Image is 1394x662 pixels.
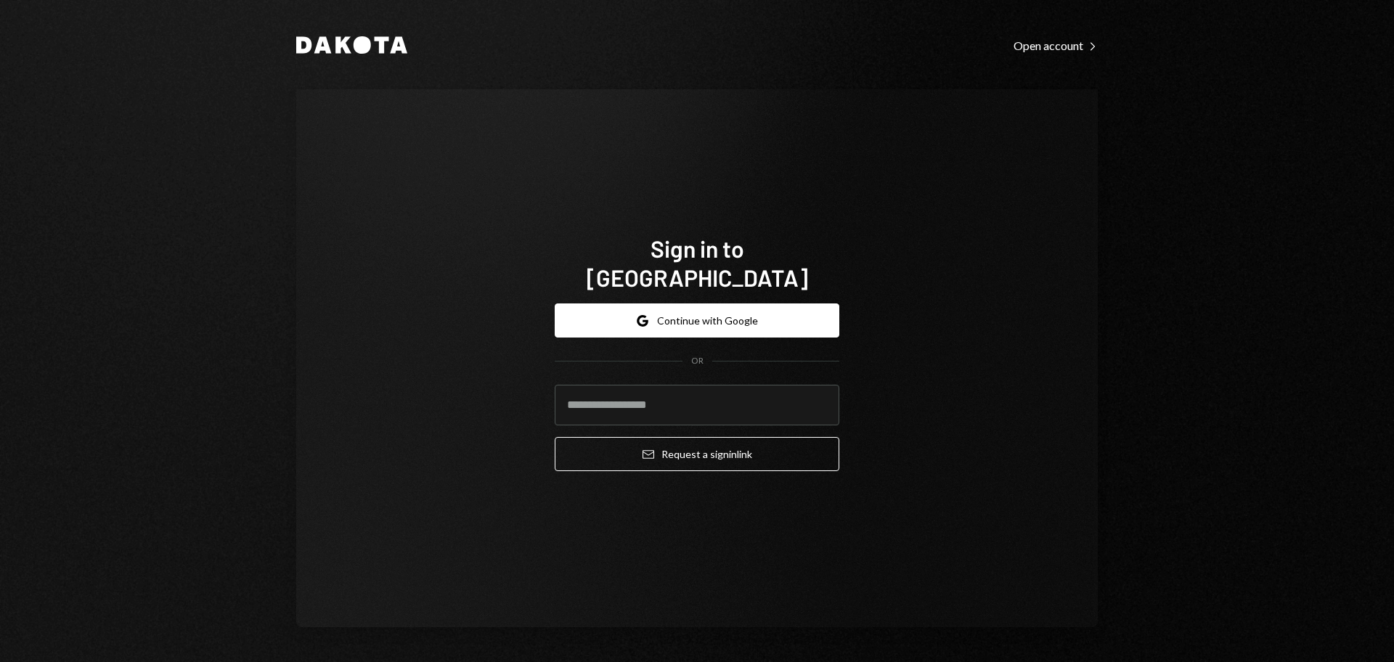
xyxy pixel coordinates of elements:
[555,437,839,471] button: Request a signinlink
[1014,37,1098,53] a: Open account
[555,234,839,292] h1: Sign in to [GEOGRAPHIC_DATA]
[691,355,704,367] div: OR
[1014,38,1098,53] div: Open account
[555,303,839,338] button: Continue with Google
